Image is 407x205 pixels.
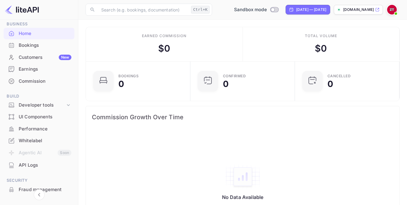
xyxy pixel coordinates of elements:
div: Whitelabel [19,137,71,144]
div: Fraud management [19,186,71,193]
input: Search (e.g. bookings, documentation) [98,4,189,16]
div: Earnings [4,63,74,75]
div: Bookings [118,74,139,78]
div: Confirmed [223,74,246,78]
div: API Logs [19,162,71,169]
a: Performance [4,123,74,134]
img: empty-state-table2.svg [225,164,261,189]
div: Bookings [19,42,71,49]
span: Security [4,177,74,184]
a: Whitelabel [4,135,74,146]
div: Performance [19,126,71,133]
a: Home [4,28,74,39]
div: CANCELLED [327,74,351,78]
div: Performance [4,123,74,135]
a: Fraud management [4,184,74,195]
div: [DATE] — [DATE] [296,7,326,12]
div: Earnings [19,66,71,73]
div: Commission [4,75,74,87]
div: UI Components [19,114,71,120]
div: Ctrl+K [191,6,210,14]
div: Home [19,30,71,37]
div: $ 0 [315,42,327,55]
div: 0 [223,80,229,88]
div: API Logs [4,159,74,171]
p: [DOMAIN_NAME] [343,7,374,12]
div: $ 0 [158,42,170,55]
a: UI Components [4,111,74,122]
div: Developer tools [19,102,65,109]
div: Developer tools [4,100,74,111]
span: Commission Growth Over Time [92,112,393,122]
a: API Logs [4,159,74,171]
img: LiteAPI logo [5,5,39,14]
div: Earned commission [142,33,186,39]
span: Sandbox mode [234,6,267,13]
span: Business [4,21,74,27]
div: 0 [327,80,333,88]
div: Commission [19,78,71,85]
p: No Data Available [222,194,264,200]
a: Bookings [4,40,74,51]
div: Customers [19,54,71,61]
a: Commission [4,75,74,87]
a: Earnings [4,63,74,75]
a: CustomersNew [4,52,74,63]
img: Zafer Tepe [387,5,397,14]
div: New [59,55,71,60]
span: Build [4,93,74,100]
button: Collapse navigation [34,189,45,200]
div: Switch to Production mode [232,6,281,13]
div: Click to change the date range period [286,5,330,14]
div: 0 [118,80,124,88]
div: Total volume [305,33,337,39]
div: UI Components [4,111,74,123]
